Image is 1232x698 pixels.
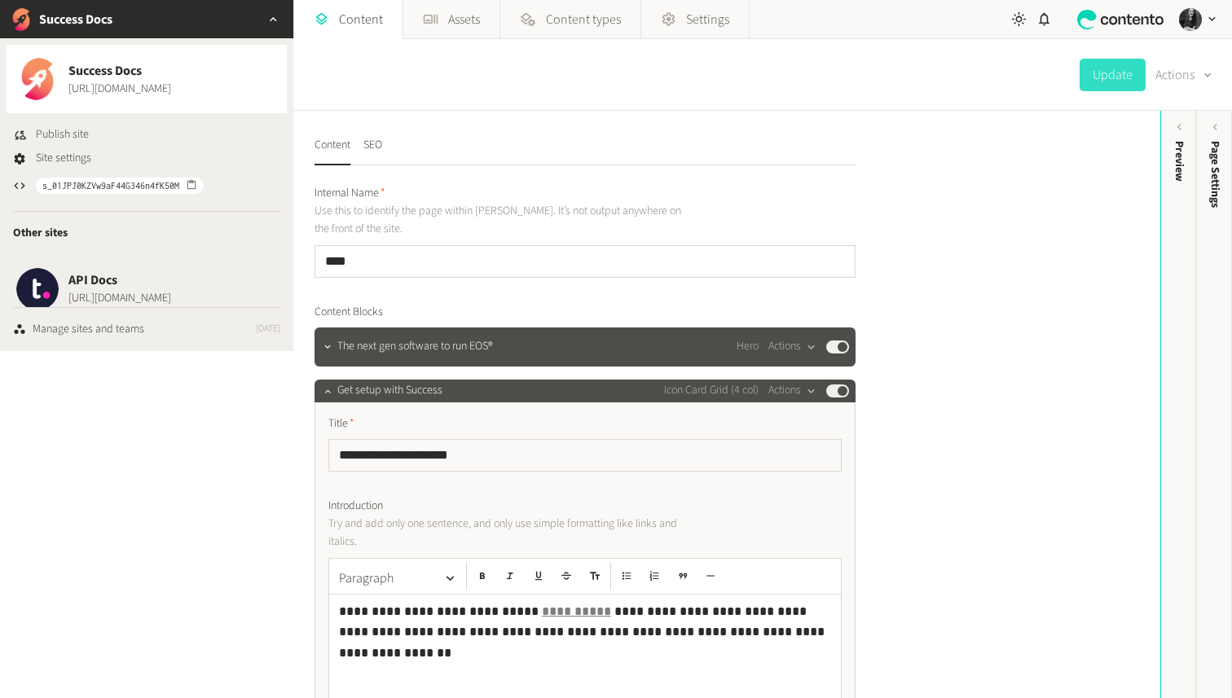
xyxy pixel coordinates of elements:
span: Success Docs [68,61,171,81]
span: [URL][DOMAIN_NAME] [68,290,171,307]
button: Actions [768,337,816,357]
button: s_01JPJ0KZVw9aF44G346n4fK50M [36,178,204,194]
button: Content [315,137,350,165]
button: Actions [768,381,816,401]
span: Internal Name [315,185,385,202]
span: Settings [686,10,729,29]
button: Publish site [13,126,89,143]
span: Hero [737,338,759,355]
a: Site settings [13,150,91,167]
h2: Success Docs [39,10,112,29]
span: Content types [546,10,621,29]
p: Try and add only one sentence, and only use simple formatting like links and italics. [328,515,699,551]
img: Success Docs [10,8,33,31]
div: Other sites [7,212,287,255]
div: Manage sites and teams [33,321,144,338]
a: [URL][DOMAIN_NAME] [68,81,171,98]
span: Title [328,415,354,432]
span: The next gen software to run EOS® [337,338,493,355]
span: Icon Card Grid (4 col) [664,382,759,399]
div: Preview [1171,141,1188,182]
span: Introduction [328,498,383,515]
button: Paragraph [332,562,463,595]
span: Page Settings [1207,141,1224,208]
span: API Docs [68,270,171,290]
span: Get setup with Success [337,382,442,399]
button: API DocsAPI Docs[URL][DOMAIN_NAME] [7,255,287,323]
img: Hollie Duncan [1179,8,1202,31]
img: API Docs [16,268,59,310]
button: Update [1080,59,1146,91]
img: Success Docs [16,58,59,100]
span: Content Blocks [315,304,383,321]
span: [DATE] [256,323,280,337]
button: SEO [363,137,382,165]
span: Site settings [36,150,91,167]
p: Use this to identify the page within [PERSON_NAME]. It’s not output anywhere on the front of the ... [315,202,685,239]
span: Publish site [36,126,89,143]
span: s_01JPJ0KZVw9aF44G346n4fK50M [42,178,179,193]
button: Actions [1155,59,1212,91]
a: Manage sites and teams [13,321,144,338]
